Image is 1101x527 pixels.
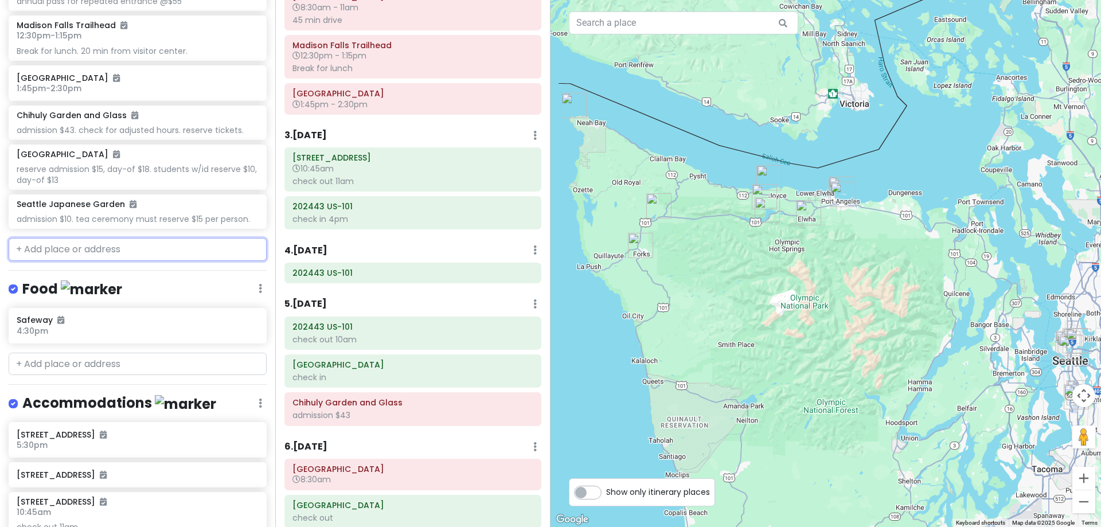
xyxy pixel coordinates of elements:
[553,512,591,527] a: Open this area in Google Maps (opens a new window)
[292,40,533,50] h6: Madison Falls Trailhead
[17,73,258,83] h6: [GEOGRAPHIC_DATA]
[292,397,533,408] h6: Chihuly Garden and Glass
[292,63,533,73] div: Break for lunch
[752,161,786,195] div: 1385 Whiskey Creek Beach Rd
[292,513,533,523] div: check out
[17,315,258,325] h6: Safeway
[100,431,107,439] i: Added to itinerary
[1072,467,1095,490] button: Zoom in
[956,519,1005,527] button: Keyboard shortcuts
[17,20,127,30] h6: Madison Falls Trailhead
[292,500,533,510] h6: Seattle
[292,464,533,474] h6: Pike Place Market
[553,512,591,527] img: Google
[17,83,81,94] span: 1:45pm - 2:30pm
[824,172,858,206] div: Safeway
[606,486,710,498] span: Show only itinerary places
[22,394,216,413] h4: Accommodations
[17,470,258,480] h6: [STREET_ADDRESS]
[17,30,81,41] span: 12:30pm - 1:15pm
[17,506,51,518] span: 10:45am
[284,130,327,142] h6: 3 . [DATE]
[292,214,533,224] div: check in 4pm
[1072,490,1095,513] button: Zoom out
[1052,330,1087,364] div: Pike Place Market
[292,153,533,163] h6: 1385 Whiskey Creek Beach Rd
[120,21,127,29] i: Added to itinerary
[1061,324,1096,358] div: Seattle Japanese Garden
[17,110,138,120] h6: Chihuly Garden and Glass
[113,74,120,82] i: Added to itinerary
[623,228,658,263] div: The City of Forks Welcomes You Sign
[113,150,120,158] i: Added to itinerary
[131,111,138,119] i: Added to itinerary
[292,322,533,332] h6: 202443 US-101
[292,50,366,61] span: 12:30pm - 1:15pm
[292,99,368,110] span: 1:45pm - 2:30pm
[1058,323,1092,358] div: Seattle Asian Art Museum
[292,163,334,174] span: 10:45am
[100,471,107,479] i: Added to itinerary
[9,353,267,376] input: + Add place or address
[17,149,120,159] h6: [GEOGRAPHIC_DATA]
[557,88,591,123] div: Cape Flattery
[17,325,48,337] span: 4:30pm
[292,15,533,25] div: 45 min drive
[791,196,826,230] div: Madison Falls Trailhead
[57,316,64,324] i: Added to itinerary
[17,430,258,440] h6: [STREET_ADDRESS]
[1072,384,1095,407] button: Map camera controls
[61,280,122,298] img: marker
[1054,331,1088,365] div: Seattle
[17,497,107,507] h6: [STREET_ADDRESS]
[292,176,533,186] div: check out 11am
[100,498,107,506] i: Added to itinerary
[747,179,782,214] div: Spruce Railroad Trailhead-Camp David Junior Road
[826,177,860,212] div: Olympic National Park Visitor Center
[130,200,136,208] i: Added to itinerary
[284,245,327,257] h6: 4 . [DATE]
[1082,520,1098,526] a: Terms (opens in new tab)
[569,11,798,34] input: Search a place
[1072,425,1095,448] button: Drag Pegman onto the map to open Street View
[1012,520,1075,526] span: Map data ©2025 Google
[17,46,258,56] div: Break for lunch. 20 min from visitor center.
[1059,380,1094,414] div: Seattle–Tacoma International Airport
[642,189,676,223] div: 202443 US-101
[284,298,327,310] h6: 5 . [DATE]
[292,268,533,278] h6: 202443 US-101
[22,280,122,299] h4: Food
[292,2,358,13] span: 8:30am - 11am
[292,201,533,212] h6: 202443 US-101
[17,439,48,451] span: 5:30pm
[17,199,136,209] h6: Seattle Japanese Garden
[17,125,258,135] div: admission $43. check for adjusted hours. reserve tickets.
[1062,376,1096,410] div: Hertz Car Rental - Seatac - Seattle-tacoma International Airport (SEA)
[292,334,533,345] div: check out 10am
[292,88,533,99] h6: Marymere Falls
[17,164,258,185] div: reserve admission $15, day-of $18. students w/id reserve $10, day-of $13
[155,395,216,413] img: marker
[17,214,258,224] div: admission $10. tea ceremony must reserve $15 per person.
[292,372,533,382] div: check in
[292,360,533,370] h6: Seattle
[9,238,267,261] input: + Add place or address
[292,474,331,485] span: 8:30am
[1051,326,1085,361] div: Chihuly Garden and Glass
[284,441,327,453] h6: 6 . [DATE]
[750,193,784,227] div: Marymere Falls
[292,410,533,420] div: admission $43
